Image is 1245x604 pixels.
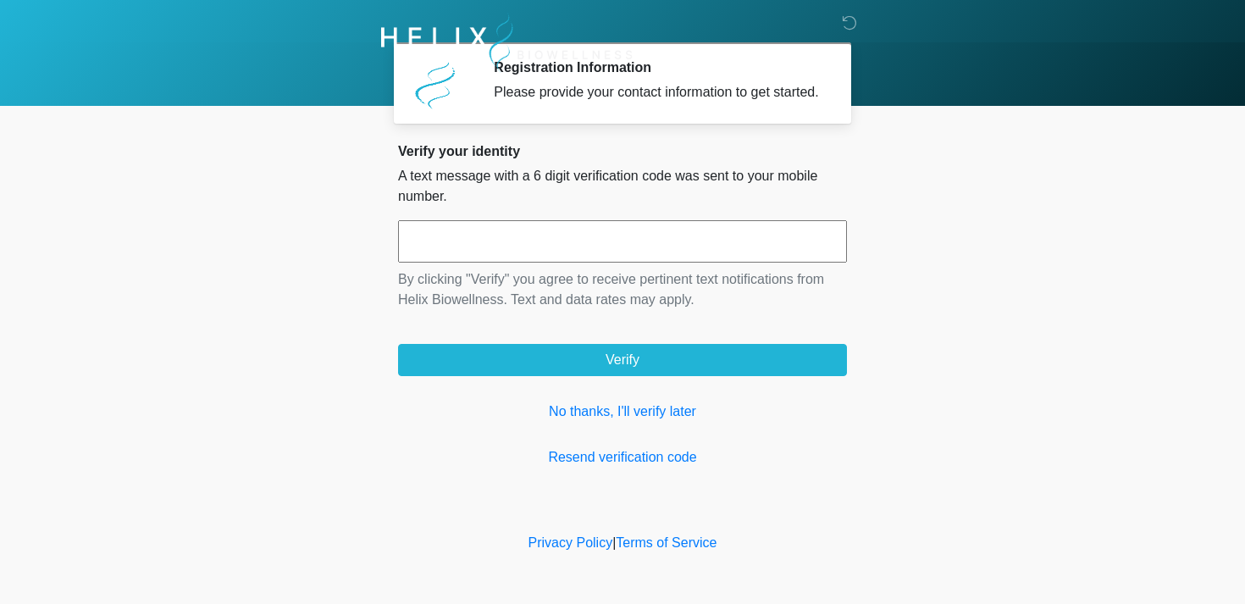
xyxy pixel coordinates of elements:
p: A text message with a 6 digit verification code was sent to your mobile number. [398,166,847,207]
h2: Verify your identity [398,143,847,159]
a: Resend verification code [398,447,847,468]
p: By clicking "Verify" you agree to receive pertinent text notifications from Helix Biowellness. Te... [398,269,847,310]
a: Privacy Policy [528,535,613,550]
a: Terms of Service [616,535,717,550]
div: Please provide your contact information to get started. [494,82,822,103]
a: | [612,535,616,550]
a: No thanks, I'll verify later [398,402,847,422]
button: Verify [398,344,847,376]
img: Helix Biowellness Logo [381,13,633,73]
